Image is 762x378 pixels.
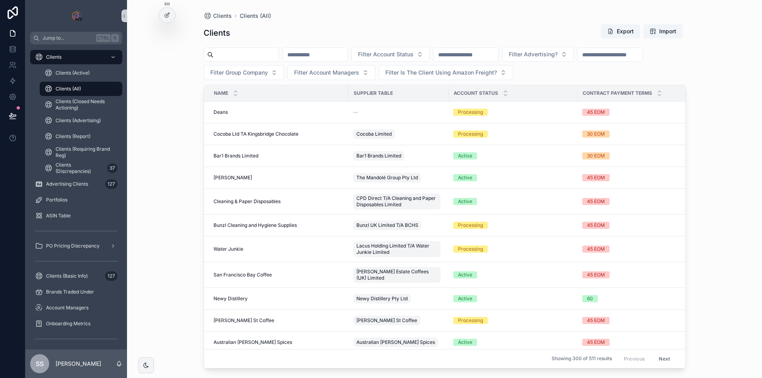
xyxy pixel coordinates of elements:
a: Clients (All) [40,82,122,96]
div: 45 EOM [587,222,605,229]
a: Bunzl Cleaning and Hygiene Supplies [214,222,344,228]
span: Bunzl Cleaning and Hygiene Supplies [214,222,297,228]
button: Select Button [379,65,513,80]
button: Select Button [502,47,574,62]
p: [PERSON_NAME] [56,360,101,368]
div: 45 EOM [587,109,605,116]
span: Deans [214,109,228,115]
a: 30 EOM [582,130,686,138]
span: Cocoba Limited [356,131,392,137]
div: 45 EOM [587,246,605,253]
a: Processing [453,317,573,324]
a: CPD Direct T/A Cleaning and Paper Disposables Limited [353,192,444,211]
button: Select Button [287,65,375,80]
a: 45 EOM [582,174,686,181]
div: 30 EOM [587,130,605,138]
a: Cocoba Limited [353,128,444,140]
span: Account Managers [46,305,89,311]
a: Clients (All) [240,12,271,20]
span: CPD Direct T/A Cleaning and Paper Disposables Limited [356,195,437,208]
div: Processing [458,317,483,324]
div: Processing [458,222,483,229]
a: Bunzl UK Limited T/A BCHS [353,219,444,232]
span: Brands Traded Under [46,289,94,295]
span: Clients [213,12,232,20]
a: 45 EOM [582,246,686,253]
span: Australian [PERSON_NAME] Spices [356,339,435,345]
span: Clients (Discrepancies) [56,162,104,175]
a: Processing [453,109,573,116]
span: Clients (Report) [56,133,90,140]
span: Cleaning & Paper Disposables [214,198,281,205]
span: Onboarding Metrics [46,320,90,327]
a: Active [453,339,573,346]
div: 127 [105,179,117,189]
a: -- [353,109,444,115]
span: Clients (Closed Needs Actioning) [56,98,114,111]
a: Clients (Active) [40,66,122,80]
span: [PERSON_NAME] [214,175,252,181]
div: Processing [458,109,483,116]
div: scrollable content [25,44,127,349]
div: Active [458,152,472,159]
a: Newy Distillery Pty Ltd [353,292,444,305]
a: [PERSON_NAME] St Coffee [214,317,344,324]
button: Export [601,24,640,38]
div: Active [458,174,472,181]
span: SS [36,359,44,368]
span: Newy Distillery [214,295,248,302]
span: Filter Group Company [210,69,268,77]
span: Lacus Holding Limited T/A Water Junkie Limited [356,243,437,255]
a: Lacus Holding Limited T/A Water Junkie Limited [353,240,444,259]
span: Clients [46,54,62,60]
button: Jump to...CtrlK [30,32,122,44]
a: Onboarding Metrics [30,317,122,331]
div: Active [458,198,472,205]
a: Active [453,152,573,159]
a: Advertising Clients127 [30,177,122,191]
a: Cleaning & Paper Disposables [214,198,344,205]
span: Filter Advertising? [509,50,558,58]
span: Clients (Requiring Brand Reg) [56,146,114,159]
a: Water Junkie [214,246,344,252]
a: 45 EOM [582,109,686,116]
a: Cocoba Ltd TA Kingsbridge Chocolate [214,131,344,137]
span: Supplier Table [354,90,393,96]
div: 45 EOM [587,174,605,181]
a: San Francisco Bay Coffee [214,272,344,278]
span: Clients (Advertising) [56,117,101,124]
span: Clients (Basic Info) [46,273,88,279]
a: 60 [582,295,686,302]
h1: Clients [204,27,230,38]
button: Select Button [351,47,430,62]
span: The Mandolé Group Pty Ltd [356,175,418,181]
span: Import [659,27,676,35]
span: Water Junkie [214,246,243,252]
a: Clients (Basic Info)127 [30,269,122,283]
a: Australian [PERSON_NAME] Spices [214,339,344,345]
a: Clients (Closed Needs Actioning) [40,98,122,112]
span: K [112,35,118,41]
span: [PERSON_NAME] St Coffee [214,317,274,324]
a: 45 EOM [582,222,686,229]
span: [PERSON_NAME] Estate Coffees (UK) Limited [356,269,437,281]
span: Account Status [454,90,498,96]
div: 37 [107,163,117,173]
span: Australian [PERSON_NAME] Spices [214,339,292,345]
a: Processing [453,246,573,253]
span: Portfolios [46,197,67,203]
div: 45 EOM [587,198,605,205]
div: Active [458,295,472,302]
a: 45 EOM [582,317,686,324]
a: Australian [PERSON_NAME] Spices [353,336,444,349]
span: Filter Account Managers [294,69,359,77]
a: [PERSON_NAME] [214,175,344,181]
a: 45 EOM [582,271,686,278]
button: Select Button [204,65,284,80]
div: 127 [105,271,117,281]
a: Processing [453,130,573,138]
span: ASIN Table [46,213,71,219]
a: Clients [30,50,122,64]
div: 45 EOM [587,317,605,324]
